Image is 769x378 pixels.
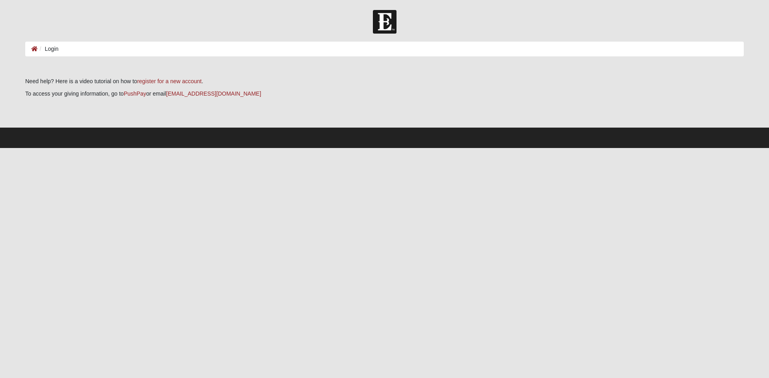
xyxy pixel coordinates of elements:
[137,78,201,84] a: register for a new account
[38,45,58,53] li: Login
[25,77,744,86] p: Need help? Here is a video tutorial on how to .
[124,90,146,97] a: PushPay
[25,90,744,98] p: To access your giving information, go to or email
[373,10,397,34] img: Church of Eleven22 Logo
[166,90,261,97] a: [EMAIL_ADDRESS][DOMAIN_NAME]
